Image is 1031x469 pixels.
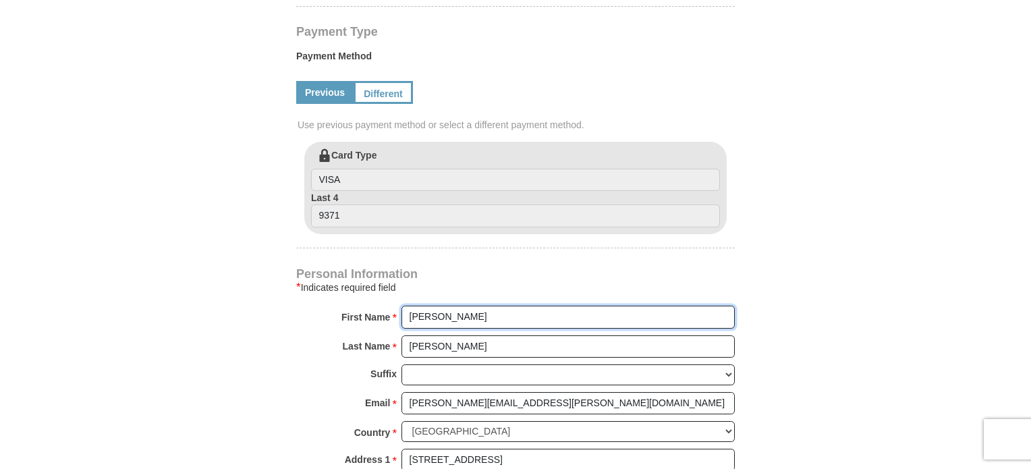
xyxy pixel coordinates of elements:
label: Last 4 [311,191,720,227]
label: Card Type [311,148,720,192]
strong: First Name [341,308,390,327]
strong: Email [365,393,390,412]
div: Indicates required field [296,279,735,296]
h4: Personal Information [296,269,735,279]
a: Different [354,81,413,104]
strong: Country [354,423,391,442]
strong: Last Name [343,337,391,356]
strong: Suffix [370,364,397,383]
input: Card Type [311,169,720,192]
span: Use previous payment method or select a different payment method. [298,118,736,132]
a: Previous [296,81,354,104]
label: Payment Method [296,49,735,70]
strong: Address 1 [345,450,391,469]
h4: Payment Type [296,26,735,37]
input: Last 4 [311,204,720,227]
